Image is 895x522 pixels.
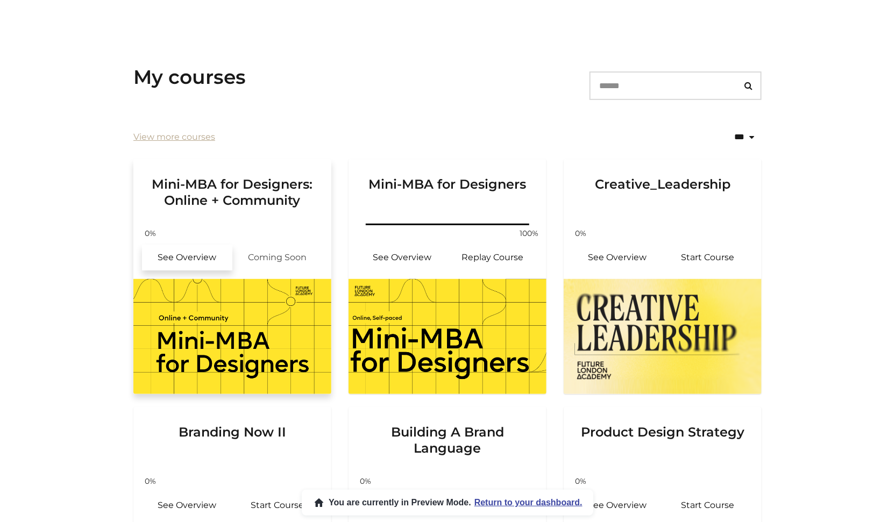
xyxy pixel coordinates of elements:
[687,123,762,151] select: status
[568,228,594,239] span: 0%
[361,407,534,456] h3: Building A Brand Language
[577,407,749,456] h3: Product Design Strategy
[564,407,762,469] a: Product Design Strategy
[357,245,447,270] a: Mini-MBA for Designers: See Overview
[577,159,749,209] h3: Creative_Leadership
[447,245,538,270] a: Mini-MBA for Designers: Resume Course
[133,66,246,89] h3: My courses
[232,245,323,270] span: Coming Soon
[133,407,331,469] a: Branding Now II
[474,498,583,507] span: Return to your dashboard.
[361,159,534,209] h3: Mini-MBA for Designers
[572,492,663,518] a: Product Design Strategy : See Overview
[302,490,593,516] button: You are currently in Preview Mode.Return to your dashboard.
[349,407,546,469] a: Building A Brand Language
[142,245,232,270] a: Mini-MBA for Designers: Online + Community: See Overview
[349,159,546,221] a: Mini-MBA for Designers
[142,492,232,518] a: Branding Now II: See Overview
[146,159,318,209] h3: Mini-MBA for Designers: Online + Community
[663,245,753,270] a: Creative_Leadership: Resume Course
[138,476,164,487] span: 0%
[146,407,318,456] h3: Branding Now II
[663,492,753,518] a: Product Design Strategy : Resume Course
[568,476,594,487] span: 0%
[232,492,323,518] a: Branding Now II: Resume Course
[353,476,379,487] span: 0%
[516,228,542,239] span: 100%
[133,131,215,144] a: View more courses
[572,245,663,270] a: Creative_Leadership: See Overview
[138,228,164,239] span: 0%
[564,159,762,221] a: Creative_Leadership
